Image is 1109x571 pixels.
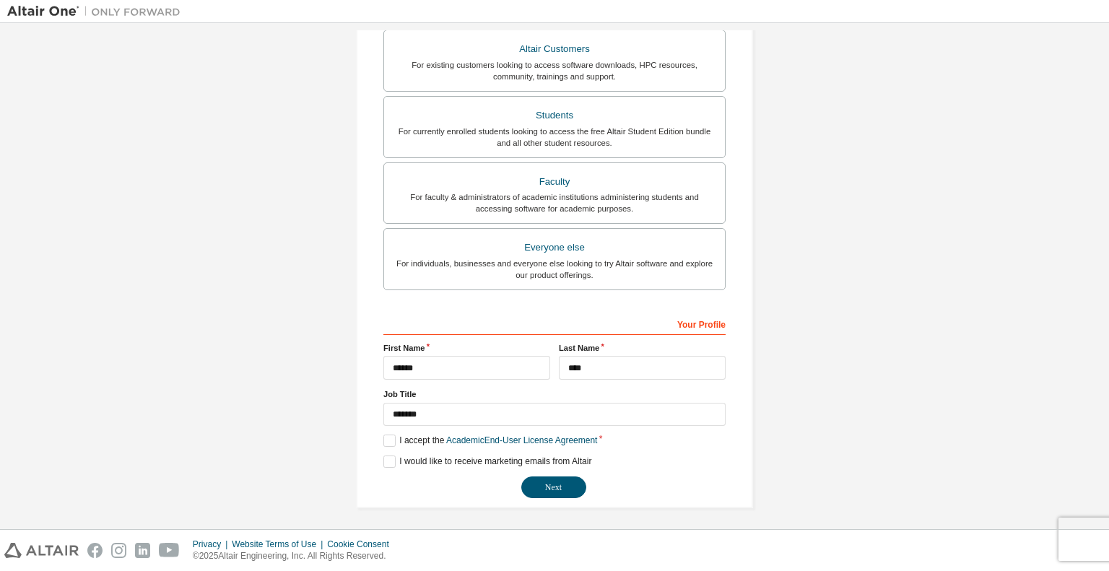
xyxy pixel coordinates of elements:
div: Privacy [193,539,232,550]
div: Your Profile [383,312,726,335]
img: instagram.svg [111,543,126,558]
a: Academic End-User License Agreement [446,435,597,445]
div: Cookie Consent [327,539,397,550]
div: Faculty [393,172,716,192]
img: facebook.svg [87,543,103,558]
div: Students [393,105,716,126]
label: Job Title [383,388,726,400]
label: I would like to receive marketing emails from Altair [383,456,591,468]
div: Altair Customers [393,39,716,59]
div: For individuals, businesses and everyone else looking to try Altair software and explore our prod... [393,258,716,281]
label: First Name [383,342,550,354]
button: Next [521,476,586,498]
img: linkedin.svg [135,543,150,558]
label: I accept the [383,435,597,447]
img: youtube.svg [159,543,180,558]
div: For currently enrolled students looking to access the free Altair Student Edition bundle and all ... [393,126,716,149]
p: © 2025 Altair Engineering, Inc. All Rights Reserved. [193,550,398,562]
label: Last Name [559,342,726,354]
div: Website Terms of Use [232,539,327,550]
img: altair_logo.svg [4,543,79,558]
div: Everyone else [393,237,716,258]
div: For faculty & administrators of academic institutions administering students and accessing softwa... [393,191,716,214]
img: Altair One [7,4,188,19]
div: For existing customers looking to access software downloads, HPC resources, community, trainings ... [393,59,716,82]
